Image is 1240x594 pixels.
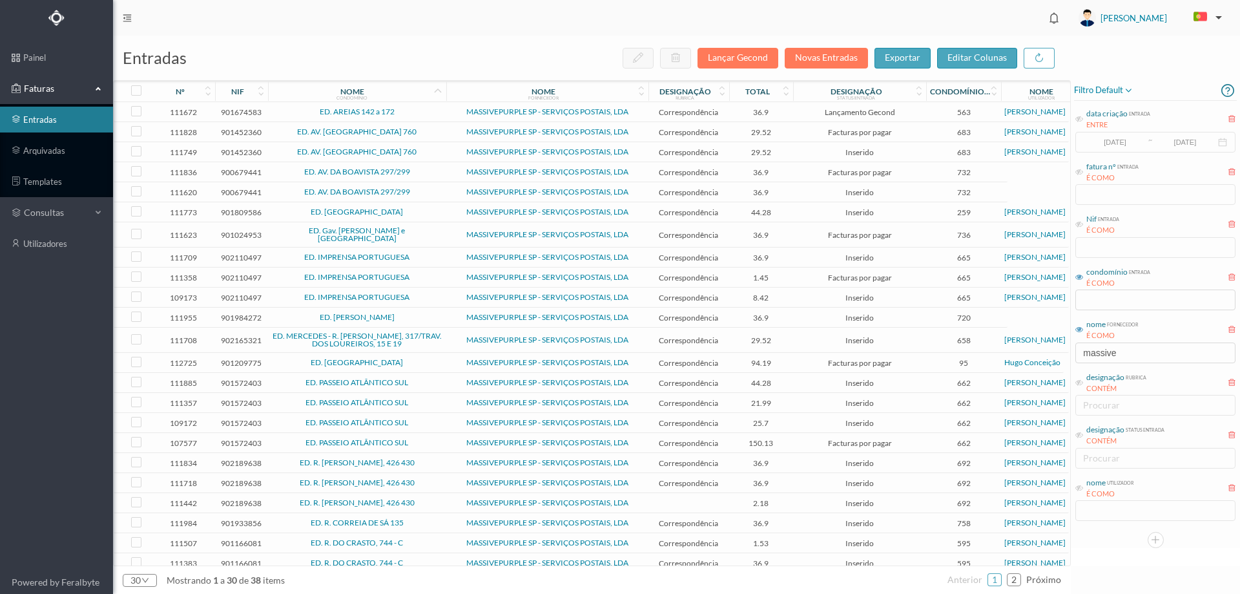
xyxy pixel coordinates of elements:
[1004,438,1066,447] a: [PERSON_NAME]
[1004,207,1066,217] a: [PERSON_NAME]
[218,518,265,528] span: 901933856
[1028,95,1055,100] div: utilizador
[528,95,559,100] div: fornecedor
[155,230,212,240] span: 111623
[218,187,265,197] span: 900679441
[1004,478,1066,487] a: [PERSON_NAME]
[929,458,998,468] span: 692
[155,538,212,548] span: 111507
[466,398,628,407] a: MASSIVEPURPLE SP - SERVIÇOS POSTAIS, LDA
[1124,372,1146,381] div: rubrica
[796,518,923,528] span: Inserido
[1004,127,1066,136] a: [PERSON_NAME]
[930,87,990,96] div: condomínio nº
[305,398,408,407] a: ED. PASSEIO ATLÂNTICO SUL
[218,378,265,388] span: 901572403
[796,293,923,302] span: Inserido
[218,538,265,548] span: 901166081
[249,575,263,586] span: 38
[1004,229,1066,239] a: [PERSON_NAME]
[466,335,628,345] a: MASSIVEPURPLE SP - SERVIÇOS POSTAIS, LDA
[732,207,790,217] span: 44.28
[155,313,212,323] span: 111955
[652,253,726,262] span: Correspondência
[466,357,628,367] a: MASSIVEPURPLE SP - SERVIÇOS POSTAIS, LDA
[732,107,790,117] span: 36.9
[652,335,726,345] span: Correspondência
[732,167,790,177] span: 36.9
[732,230,790,240] span: 36.9
[466,438,628,447] a: MASSIVEPURPLE SP - SERVIÇOS POSTAIS, LDA
[732,187,790,197] span: 36.9
[218,558,265,568] span: 901166081
[652,207,726,217] span: Correspondência
[732,398,790,408] span: 21.99
[796,498,923,508] span: Inserido
[1004,147,1066,156] a: [PERSON_NAME]
[466,518,628,527] a: MASSIVEPURPLE SP - SERVIÇOS POSTAIS, LDA
[1004,518,1066,527] a: [PERSON_NAME]
[211,575,220,586] span: 1
[796,438,923,448] span: Facturas por pagar
[218,293,265,302] span: 902110497
[1183,7,1227,28] button: PT
[218,253,265,262] span: 902110497
[263,575,285,586] span: items
[1004,272,1066,282] a: [PERSON_NAME]
[218,107,265,117] span: 901674583
[336,95,367,100] div: condomínio
[745,87,770,96] div: total
[1086,424,1124,436] div: designação
[155,107,212,117] span: 111672
[304,187,410,196] a: ED. AV. DA BOAVISTA 297/299
[305,438,408,447] a: ED. PASSEIO ATLÂNTICO SUL
[176,87,185,96] div: nº
[304,167,410,176] a: ED. AV. DA BOAVISTA 297/299
[732,418,790,428] span: 25.7
[1086,477,1106,489] div: nome
[929,207,998,217] span: 259
[141,577,149,584] i: icon: down
[1074,83,1133,98] span: filtro default
[652,313,726,323] span: Correspondência
[837,95,875,100] div: status entrada
[1004,558,1066,567] a: [PERSON_NAME]
[796,538,923,548] span: Inserido
[929,313,998,323] span: 720
[652,187,726,197] span: Correspondência
[929,167,998,177] span: 732
[1106,319,1139,328] div: fornecedor
[300,458,415,467] a: ED. R. [PERSON_NAME], 426 430
[1026,569,1061,590] li: Página Seguinte
[155,147,212,157] span: 111749
[929,293,998,302] span: 665
[1079,9,1096,27] img: user_titan3.af2715ee.jpg
[929,147,998,157] span: 683
[320,312,395,322] a: ED. [PERSON_NAME]
[732,558,790,568] span: 36.9
[732,127,790,137] span: 29.52
[988,570,1001,589] a: 1
[1086,161,1116,173] div: fatura nº
[300,478,415,487] a: ED. R. [PERSON_NAME], 426 430
[732,438,790,448] span: 150.13
[155,293,212,302] span: 109173
[1106,477,1134,487] div: utilizador
[947,569,982,590] li: Página Anterior
[225,575,239,586] span: 30
[652,293,726,302] span: Correspondência
[130,571,141,590] div: 30
[652,273,726,282] span: Correspondência
[155,418,212,428] span: 109172
[796,127,923,137] span: Facturas por pagar
[732,253,790,262] span: 36.9
[874,48,931,69] button: exportar
[1026,574,1061,585] span: próximo
[304,252,409,262] a: ED. IMPRENSA PORTUGUESA
[652,127,726,137] span: Correspondência
[796,273,923,282] span: Facturas por pagar
[796,107,923,117] span: Lançamento Gecond
[218,127,265,137] span: 901452360
[947,574,982,585] span: anterior
[652,398,726,408] span: Correspondência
